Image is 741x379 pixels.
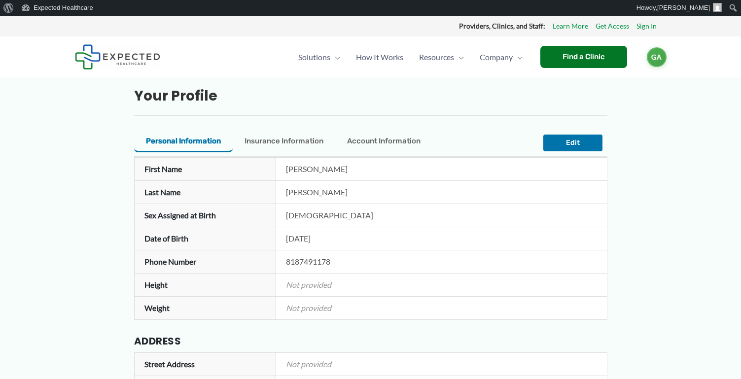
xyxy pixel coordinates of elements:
h2: Your Profile [134,87,607,105]
button: Account Information [335,132,432,152]
span: Solutions [298,40,330,74]
button: Insurance Information [233,132,335,152]
th: Date of Birth [134,227,276,250]
a: ResourcesMenu Toggle [411,40,472,74]
td: 8187491178 [276,250,607,274]
th: Last Name [134,181,276,204]
th: Sex Assigned at Birth [134,204,276,227]
td: [DEMOGRAPHIC_DATA] [276,204,607,227]
em: Not provided [286,359,331,369]
a: Find a Clinic [540,46,627,68]
span: Menu Toggle [330,40,340,74]
th: First Name [134,158,276,181]
th: Phone Number [134,250,276,274]
td: [PERSON_NAME] [276,158,607,181]
span: Account Information [347,137,421,145]
a: How It Works [348,40,411,74]
span: Insurance Information [245,137,323,145]
td: [PERSON_NAME] [276,181,607,204]
td: [DATE] [276,227,607,250]
span: [PERSON_NAME] [657,4,710,11]
nav: Primary Site Navigation [290,40,530,74]
a: CompanyMenu Toggle [472,40,530,74]
th: Weight [134,297,276,320]
a: GA [647,47,667,67]
em: Not provided [286,280,331,289]
th: Street Address [134,353,276,376]
th: Height [134,274,276,297]
a: SolutionsMenu Toggle [290,40,348,74]
a: Get Access [596,20,629,33]
img: Expected Healthcare Logo - side, dark font, small [75,44,160,69]
strong: Providers, Clinics, and Staff: [459,22,545,30]
span: How It Works [356,40,403,74]
a: Learn More [553,20,588,33]
button: Personal Information [134,132,233,152]
span: Resources [419,40,454,74]
span: Company [480,40,513,74]
span: Personal Information [146,137,221,145]
h3: Address [134,335,607,352]
span: Menu Toggle [454,40,464,74]
button: Edit [543,135,602,151]
em: Not provided [286,303,331,312]
a: Sign In [636,20,657,33]
span: Menu Toggle [513,40,523,74]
